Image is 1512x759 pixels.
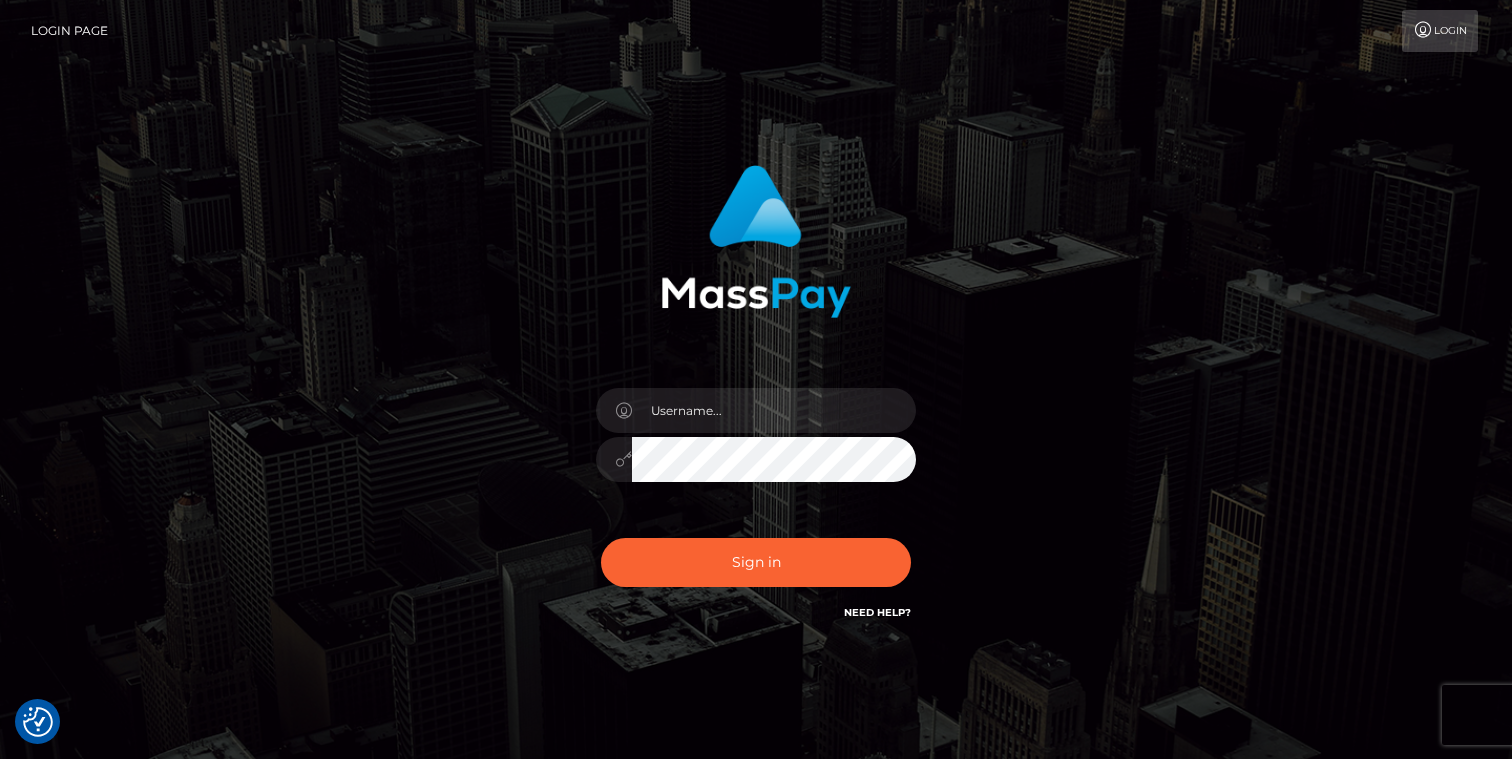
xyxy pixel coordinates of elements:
[31,10,108,52] a: Login Page
[601,538,911,587] button: Sign in
[23,707,53,737] img: Revisit consent button
[661,165,851,318] img: MassPay Login
[23,707,53,737] button: Consent Preferences
[1402,10,1478,52] a: Login
[844,606,911,619] a: Need Help?
[632,388,916,433] input: Username...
